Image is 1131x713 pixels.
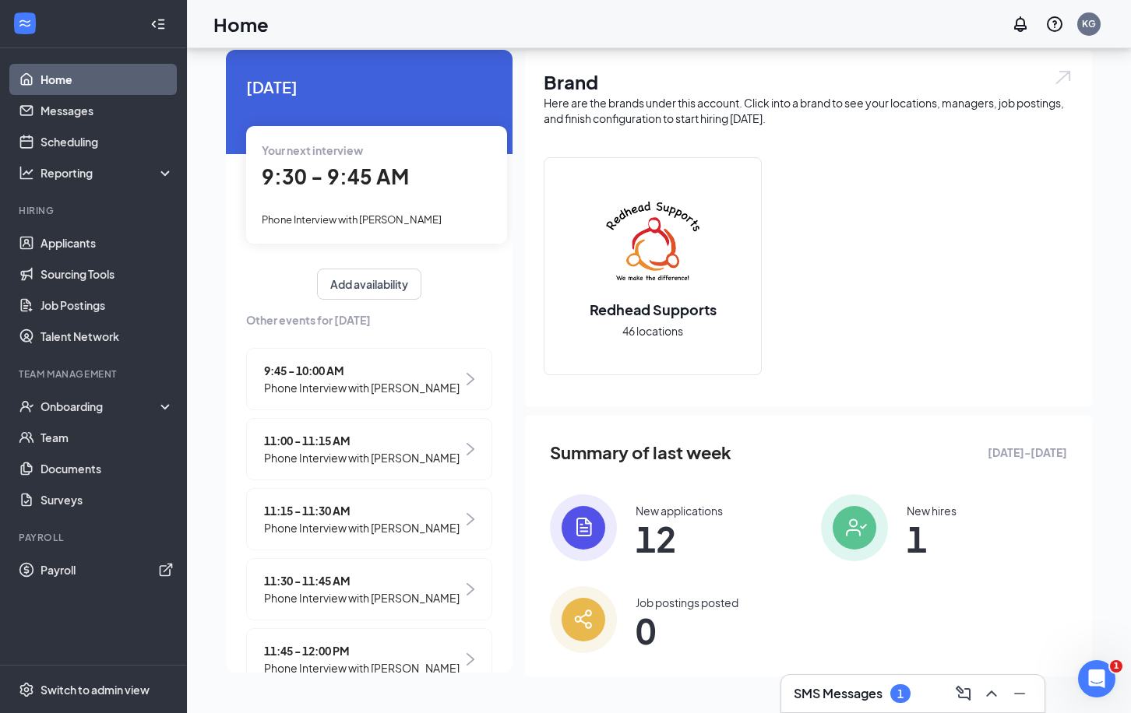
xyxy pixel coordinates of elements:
[41,554,174,585] a: PayrollExternalLink
[41,682,150,697] div: Switch to admin view
[213,11,269,37] h1: Home
[574,300,732,319] h2: Redhead Supports
[603,194,703,293] img: Redhead Supports
[264,572,460,589] span: 11:30 - 11:45 AM
[636,525,723,553] span: 12
[41,165,174,181] div: Reporting
[264,449,460,466] span: Phone Interview with [PERSON_NAME]
[262,213,442,226] span: Phone Interview with [PERSON_NAME]
[317,269,421,300] button: Add availability
[41,321,174,352] a: Talent Network
[550,586,617,653] img: icon
[794,685,883,702] h3: SMS Messages
[636,503,723,518] div: New applications
[1011,15,1030,33] svg: Notifications
[264,502,460,519] span: 11:15 - 11:30 AM
[19,204,171,217] div: Hiring
[264,362,460,379] span: 9:45 - 10:00 AM
[264,659,460,676] span: Phone Interview with [PERSON_NAME]
[1110,660,1122,673] span: 1
[41,95,174,126] a: Messages
[550,494,617,561] img: icon
[264,432,460,449] span: 11:00 - 11:15 AM
[19,165,34,181] svg: Analysis
[264,642,460,659] span: 11:45 - 12:00 PM
[821,494,888,561] img: icon
[1010,684,1029,703] svg: Minimize
[907,503,957,518] div: New hires
[264,589,460,606] span: Phone Interview with [PERSON_NAME]
[262,163,409,189] span: 9:30 - 9:45 AM
[41,290,174,321] a: Job Postings
[1078,660,1115,697] iframe: Intercom live chat
[979,681,1004,706] button: ChevronUp
[246,75,492,99] span: [DATE]
[19,399,34,414] svg: UserCheck
[907,525,957,553] span: 1
[636,595,738,610] div: Job postings posted
[41,399,160,414] div: Onboarding
[262,143,363,157] span: Your next interview
[1007,681,1032,706] button: Minimize
[1045,15,1064,33] svg: QuestionInfo
[544,95,1073,126] div: Here are the brands under this account. Click into a brand to see your locations, managers, job p...
[1053,68,1073,86] img: open.6027fd2a22e1237b5b06.svg
[622,322,683,339] span: 46 locations
[19,682,34,697] svg: Settings
[951,681,976,706] button: ComposeMessage
[41,453,174,484] a: Documents
[264,519,460,536] span: Phone Interview with [PERSON_NAME]
[41,64,174,95] a: Home
[246,311,492,328] span: Other events for [DATE]
[150,16,166,32] svg: Collapse
[550,439,731,466] span: Summary of last week
[41,484,174,515] a: Surveys
[41,258,174,290] a: Sourcing Tools
[982,684,1001,703] svg: ChevronUp
[17,16,33,31] svg: WorkstreamLogo
[544,68,1073,95] h1: Brand
[19,531,171,544] div: Payroll
[41,227,174,258] a: Applicants
[897,687,904,701] div: 1
[1082,17,1096,30] div: KG
[19,367,171,381] div: Team Management
[954,684,973,703] svg: ComposeMessage
[988,444,1067,461] span: [DATE] - [DATE]
[41,126,174,157] a: Scheduling
[264,379,460,396] span: Phone Interview with [PERSON_NAME]
[636,616,738,645] span: 0
[41,422,174,453] a: Team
